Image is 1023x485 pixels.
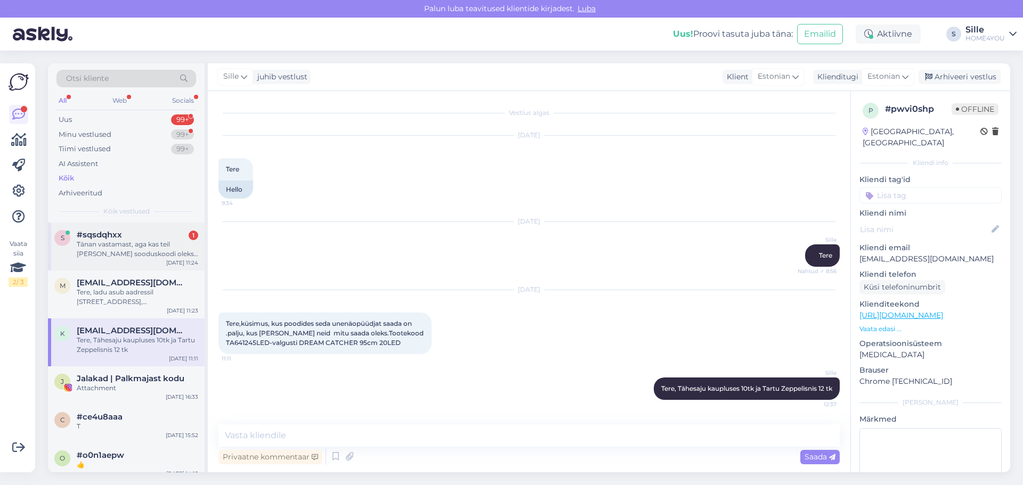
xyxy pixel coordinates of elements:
p: Klienditeekond [859,299,1002,310]
span: Estonian [758,71,790,83]
div: Vestlus algas [218,108,840,118]
p: Kliendi email [859,242,1002,253]
div: Attachment [77,383,198,393]
div: [DATE] [218,130,840,140]
p: Operatsioonisüsteem [859,338,1002,349]
div: [DATE] 15:52 [166,431,198,439]
span: Tere [819,251,832,259]
div: # pwvi0shp [885,103,952,116]
span: kerli2009@hotmail.com [77,326,188,335]
div: Proovi tasuta juba täna: [673,28,793,40]
div: All [56,94,69,108]
span: Sille [797,369,837,377]
a: SilleHOME4YOU [965,26,1017,43]
div: AI Assistent [59,159,98,169]
span: 12:37 [797,400,837,408]
span: Jalakad | Palkmajast kodu [77,374,184,383]
div: 99+ [171,144,194,154]
div: [DATE] [218,285,840,294]
p: Kliendi telefon [859,269,1002,280]
div: [PERSON_NAME] [859,398,1002,407]
span: c [60,416,65,424]
div: Web [110,94,129,108]
p: Märkmed [859,414,1002,425]
div: 99+ [171,114,194,125]
div: Klienditugi [813,71,858,83]
span: Offline [952,103,998,115]
span: Nähtud ✓ 8:56 [797,267,837,275]
div: Arhiveeri vestlus [919,70,1001,84]
div: Hello [218,180,253,199]
p: Brauser [859,365,1002,376]
span: Saada [805,452,835,462]
span: Otsi kliente [66,73,109,84]
span: Tere, Tähesaju kaupluses 10tk ja Tartu Zeppelisnis 12 tk [661,384,832,392]
span: Luba [574,4,599,13]
span: m [60,282,66,290]
button: Emailid [797,24,843,44]
div: Tiimi vestlused [59,144,111,154]
p: [EMAIL_ADDRESS][DOMAIN_NAME] [859,253,1002,265]
div: [DATE] 11:23 [167,307,198,315]
div: HOME4YOU [965,34,1005,43]
span: mironovska2@inbox.lv [77,278,188,287]
span: Sille [223,71,239,83]
span: 9:34 [222,199,262,207]
div: 1 [189,231,198,240]
div: Arhiveeritud [59,188,102,199]
div: 99+ [171,129,194,140]
div: Kliendi info [859,158,1002,168]
div: Privaatne kommentaar [218,450,322,464]
p: Chrome [TECHNICAL_ID] [859,376,1002,387]
p: Kliendi nimi [859,208,1002,219]
span: #o0n1aepw [77,450,124,460]
span: #sqsdqhxx [77,230,122,240]
div: Minu vestlused [59,129,111,140]
span: Tere [226,165,239,173]
div: [DATE] [218,217,840,226]
span: o [60,454,65,462]
div: [DATE] 14:15 [166,470,198,478]
div: Sille [965,26,1005,34]
span: Tere,küsimus, kus poodides seda unenäopüüdjat saada on .palju, kus [PERSON_NAME] neid mitu saada ... [226,319,425,347]
span: k [60,330,65,338]
p: [MEDICAL_DATA] [859,349,1002,360]
span: p [868,106,873,114]
div: Tere, ladu asub aadressil [STREET_ADDRESS], [GEOGRAPHIC_DATA], [PERSON_NAME], [GEOGRAPHIC_DATA]. [77,287,198,307]
div: Klient [722,71,749,83]
span: #ce4u8aaa [77,412,123,422]
b: Uus! [673,29,693,39]
span: Estonian [867,71,900,83]
div: Vaata siia [9,239,28,287]
div: Tere, Tähesaju kaupluses 10tk ja Tartu Zeppelisnis 12 tk [77,335,198,355]
p: Kliendi tag'id [859,174,1002,185]
span: Sille [797,236,837,244]
div: Aktiivne [856,24,921,44]
div: T [77,422,198,431]
div: 👍 [77,460,198,470]
div: [DATE] 11:24 [166,259,198,267]
span: J [61,377,64,385]
span: s [61,234,64,242]
div: Uus [59,114,72,125]
div: Küsi telefoninumbrit [859,280,945,294]
div: S [946,27,961,42]
p: Vaata edasi ... [859,324,1002,334]
a: [URL][DOMAIN_NAME] [859,310,943,320]
div: [DATE] 11:11 [169,355,198,363]
span: 11:11 [222,355,262,363]
input: Lisa tag [859,187,1002,203]
div: [DATE] 16:33 [166,393,198,401]
img: Askly Logo [9,72,29,92]
span: Kõik vestlused [103,207,150,216]
div: Tänan vastamast, aga kas teil [PERSON_NAME] sooduskoodi oleks võimalik jagada? [77,240,198,259]
div: [GEOGRAPHIC_DATA], [GEOGRAPHIC_DATA] [863,126,980,149]
input: Lisa nimi [860,224,989,235]
div: Socials [170,94,196,108]
div: juhib vestlust [253,71,307,83]
div: Kõik [59,173,74,184]
div: 2 / 3 [9,277,28,287]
